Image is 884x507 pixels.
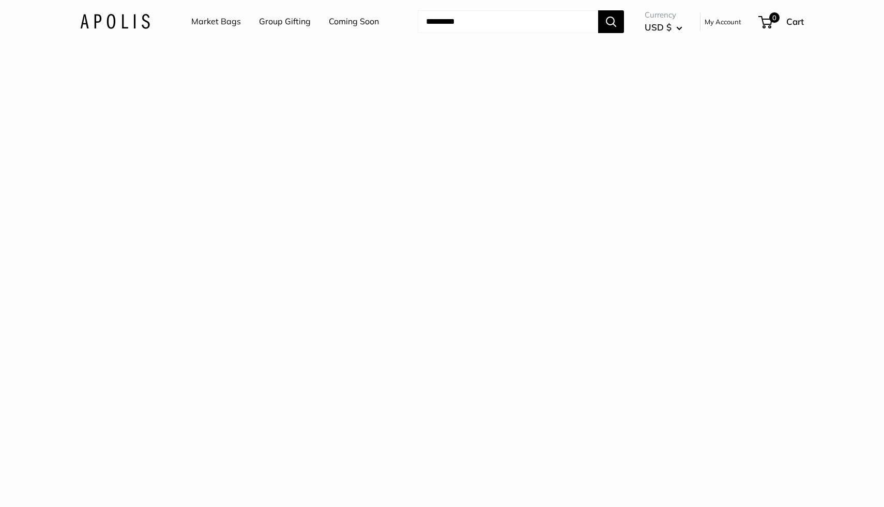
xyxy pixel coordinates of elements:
[80,14,150,29] img: Apolis
[259,14,311,29] a: Group Gifting
[191,14,241,29] a: Market Bags
[645,19,682,36] button: USD $
[645,8,682,22] span: Currency
[769,12,780,23] span: 0
[759,13,804,30] a: 0 Cart
[786,16,804,27] span: Cart
[418,10,598,33] input: Search...
[645,22,672,33] span: USD $
[705,16,741,28] a: My Account
[329,14,379,29] a: Coming Soon
[598,10,624,33] button: Search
